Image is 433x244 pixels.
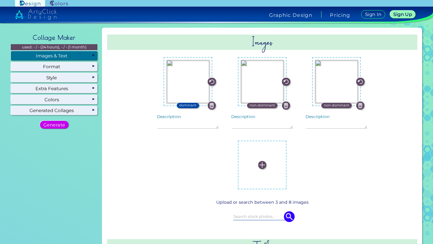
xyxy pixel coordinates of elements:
[250,103,275,108] p: non-dominant
[361,10,385,19] a: Sign In
[15,9,57,20] img: artyclick_design_logo_white_combined_path.svg
[258,161,266,169] img: icon_plus_white.svg
[50,1,68,6] img: ArtyClick Colors logo
[394,12,412,17] h5: Sign Up
[11,95,97,104] div: Colors
[11,84,97,93] div: Extra Features
[315,60,358,103] img: 0f6ab5b4-d738-4e76-9566-57c3a2a3cb95
[107,35,417,50] h2: Images
[11,106,97,115] div: Generated Collages
[324,103,349,108] p: non-dominant
[11,62,97,71] div: Format
[11,51,97,60] div: Images & Text
[231,115,255,119] label: Description
[44,123,65,127] h5: Generate
[284,211,295,222] img: icon search
[11,44,97,50] p: used: - / - (24 hours), - / - (1 month)
[269,13,312,17] h4: Graphic Design
[330,13,350,17] a: Pricing
[390,11,415,18] a: Sign Up
[241,60,284,103] img: 1fbd24a5-8bf9-4d56-958f-058a61c1a63a
[167,60,209,103] img: 0822d1db-fb14-4abe-ba88-761b2c4329d6
[157,115,181,119] label: Description
[233,213,291,220] input: Search stock photos..
[365,12,381,17] h5: Sign In
[179,103,197,108] p: dominant
[11,73,97,82] div: Style
[30,31,78,44] h2: Collage Maker
[109,199,415,206] p: Upload or search between 3 and 8 images
[306,115,330,119] label: Description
